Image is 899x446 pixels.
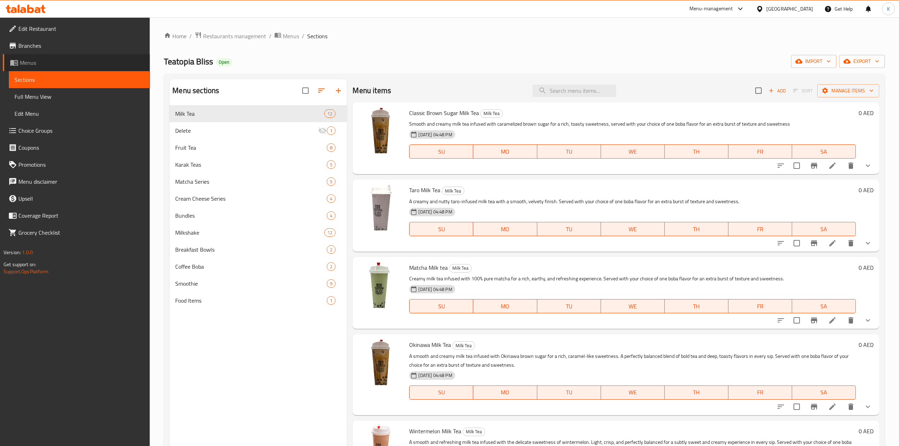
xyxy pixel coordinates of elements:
[327,160,336,169] div: items
[859,263,874,273] h6: 0 AED
[353,85,391,96] h2: Menu items
[18,177,144,186] span: Menu disclaimer
[665,144,728,159] button: TH
[665,385,728,400] button: TH
[839,55,885,68] button: export
[442,187,464,195] span: Milk Tea
[792,144,856,159] button: SA
[473,299,537,313] button: MO
[327,279,336,288] div: items
[540,301,598,311] span: TU
[175,194,327,203] span: Cream Cheese Series
[604,387,662,398] span: WE
[409,426,461,436] span: Wintermelon Milk Tea
[172,85,219,96] h2: Menu sections
[327,144,335,151] span: 8
[416,372,455,379] span: [DATE] 04:48 PM
[175,109,324,118] div: Milk Tea
[789,313,804,328] span: Select to update
[668,301,726,311] span: TH
[327,263,335,270] span: 2
[409,222,473,236] button: SU
[450,264,471,272] span: Milk Tea
[175,126,318,135] span: Delete
[887,5,890,13] span: K
[412,387,470,398] span: SU
[766,85,789,96] span: Add item
[665,222,728,236] button: TH
[789,85,817,96] span: Select section first
[476,301,534,311] span: MO
[324,109,336,118] div: items
[731,147,789,157] span: FR
[772,312,789,329] button: sort-choices
[473,144,537,159] button: MO
[330,82,347,99] button: Add section
[269,32,271,40] li: /
[175,228,324,237] span: Milkshake
[789,236,804,251] span: Select to update
[806,235,823,252] button: Branch-specific-item
[789,399,804,414] span: Select to update
[175,160,327,169] span: Karak Teas
[9,71,150,88] a: Sections
[3,224,150,241] a: Grocery Checklist
[3,156,150,173] a: Promotions
[731,301,789,311] span: FR
[170,241,347,258] div: Breakfast Bowls2
[828,161,837,170] a: Edit menu item
[18,41,144,50] span: Branches
[452,341,475,350] div: Milk Tea
[18,143,144,152] span: Coupons
[170,258,347,275] div: Coffee Boba2
[416,208,455,215] span: [DATE] 04:48 PM
[175,177,327,186] div: Matcha Series
[859,426,874,436] h6: 0 AED
[817,84,879,97] button: Manage items
[540,387,598,398] span: TU
[795,387,853,398] span: SA
[18,160,144,169] span: Promotions
[164,53,213,69] span: Teatopia Bliss
[689,5,733,13] div: Menu-management
[327,127,335,134] span: 1
[9,105,150,122] a: Edit Menu
[327,212,335,219] span: 4
[409,197,855,206] p: A creamy and nutty taro-infused milk tea with a smooth, velvety finish. Served with your choice o...
[327,245,336,254] div: items
[859,185,874,195] h6: 0 AED
[409,144,473,159] button: SU
[772,235,789,252] button: sort-choices
[175,296,327,305] div: Food Items
[170,105,347,122] div: Milk Tea12
[864,161,872,170] svg: Show Choices
[175,279,327,288] span: Smoothie
[170,156,347,173] div: Karak Teas5
[728,385,792,400] button: FR
[828,402,837,411] a: Edit menu item
[3,54,150,71] a: Menus
[442,187,464,195] div: Milk Tea
[170,139,347,156] div: Fruit Tea8
[828,316,837,325] a: Edit menu item
[175,245,327,254] span: Breakfast Bowls
[416,286,455,293] span: [DATE] 04:48 PM
[842,398,859,415] button: delete
[203,32,266,40] span: Restaurants management
[358,340,403,385] img: Okinawa Milk Tea
[768,87,787,95] span: Add
[175,262,327,271] div: Coffee Boba
[453,342,475,350] span: Milk Tea
[795,147,853,157] span: SA
[409,339,451,350] span: Okinawa Milk Tea
[327,246,335,253] span: 2
[358,263,403,308] img: Matcha Milk tea
[409,262,448,273] span: Matcha Milk tea
[327,143,336,152] div: items
[283,32,299,40] span: Menus
[859,398,876,415] button: show more
[476,387,534,398] span: MO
